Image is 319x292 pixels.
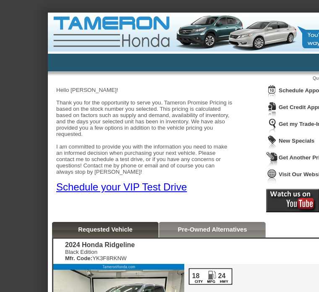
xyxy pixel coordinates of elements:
img: Icon_VisitWebsite.png [266,169,278,184]
a: Schedule your VIP Test Drive [56,181,187,193]
div: 18 [191,272,200,280]
b: Mfr. Code: [65,255,92,261]
img: Icon_TradeInAppraisal.png [266,118,278,134]
a: Requested Vehicle [78,226,133,233]
div: 2024 Honda Ridgeline [65,241,135,249]
a: New Specials [279,138,314,144]
a: Pre-Owned Alternatives [178,226,247,233]
div: Hello [PERSON_NAME]! Thank you for the opportunity to serve you. Tameron Promise Pricing is based... [56,81,233,193]
img: Icon_GetQuote.png [266,152,278,167]
div: 24 [217,272,226,280]
div: Black Edition YK3F8RKNW [65,249,135,261]
img: Icon_WeeklySpecials.png [266,135,278,151]
img: Icon_CreditApproval.png [266,102,278,117]
img: Icon_ScheduleAppointment.png [266,85,278,100]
